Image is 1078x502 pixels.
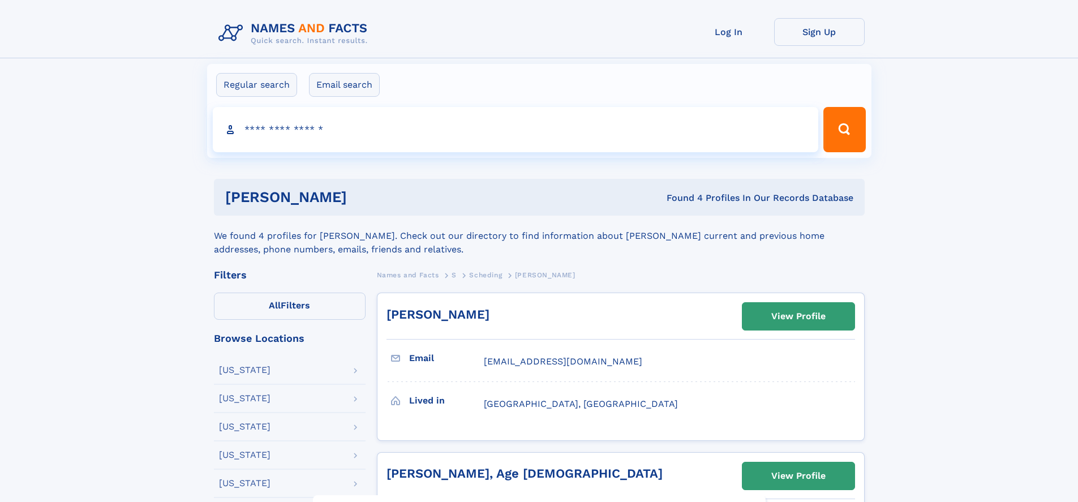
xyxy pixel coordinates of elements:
label: Filters [214,293,366,320]
div: [US_STATE] [219,479,270,488]
label: Regular search [216,73,297,97]
label: Email search [309,73,380,97]
a: [PERSON_NAME], Age [DEMOGRAPHIC_DATA] [386,466,663,480]
div: View Profile [771,463,826,489]
span: [PERSON_NAME] [515,271,575,279]
div: [US_STATE] [219,422,270,431]
h3: Lived in [409,391,484,410]
h3: Email [409,349,484,368]
a: Scheding [469,268,502,282]
a: Sign Up [774,18,865,46]
span: [GEOGRAPHIC_DATA], [GEOGRAPHIC_DATA] [484,398,678,409]
a: S [452,268,457,282]
a: [PERSON_NAME] [386,307,489,321]
a: View Profile [742,303,854,330]
div: Browse Locations [214,333,366,344]
div: We found 4 profiles for [PERSON_NAME]. Check out our directory to find information about [PERSON_... [214,216,865,256]
span: S [452,271,457,279]
div: Found 4 Profiles In Our Records Database [506,192,853,204]
img: Logo Names and Facts [214,18,377,49]
span: [EMAIL_ADDRESS][DOMAIN_NAME] [484,356,642,367]
button: Search Button [823,107,865,152]
div: [US_STATE] [219,366,270,375]
a: View Profile [742,462,854,490]
span: Scheding [469,271,502,279]
h1: [PERSON_NAME] [225,190,507,204]
div: [US_STATE] [219,394,270,403]
a: Log In [684,18,774,46]
span: All [269,300,281,311]
input: search input [213,107,819,152]
div: View Profile [771,303,826,329]
div: Filters [214,270,366,280]
div: [US_STATE] [219,450,270,460]
a: Names and Facts [377,268,439,282]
